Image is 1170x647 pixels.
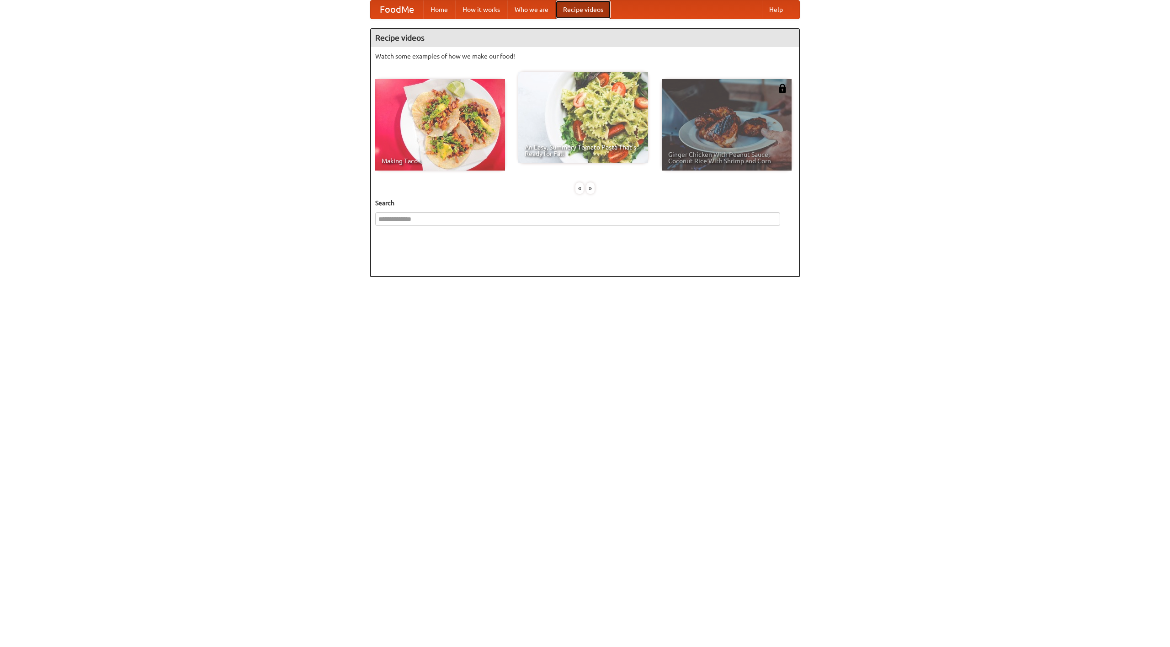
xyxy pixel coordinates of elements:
p: Watch some examples of how we make our food! [375,52,795,61]
h5: Search [375,198,795,208]
a: An Easy, Summery Tomato Pasta That's Ready for Fall [518,72,648,163]
span: An Easy, Summery Tomato Pasta That's Ready for Fall [525,144,642,157]
div: « [575,182,584,194]
a: Making Tacos [375,79,505,171]
a: Who we are [507,0,556,19]
img: 483408.png [778,84,787,93]
a: Home [423,0,455,19]
a: How it works [455,0,507,19]
a: FoodMe [371,0,423,19]
h4: Recipe videos [371,29,799,47]
span: Making Tacos [382,158,499,164]
a: Recipe videos [556,0,611,19]
div: » [586,182,595,194]
a: Help [762,0,790,19]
